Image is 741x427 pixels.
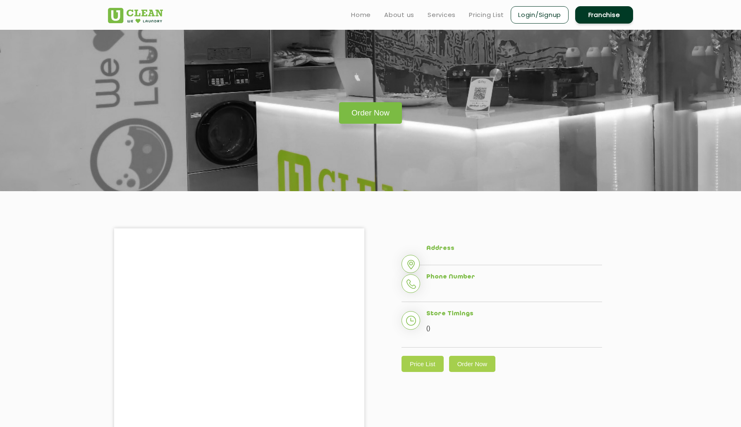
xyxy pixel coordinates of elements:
a: Services [428,10,456,20]
p: () [426,322,602,334]
a: Franchise [575,6,633,24]
h5: Phone Number [426,273,602,281]
a: About us [384,10,414,20]
img: UClean Laundry and Dry Cleaning [108,8,163,23]
a: Order Now [449,356,496,372]
a: Pricing List [469,10,504,20]
a: Home [351,10,371,20]
a: Price List [402,356,444,372]
a: Login/Signup [511,6,569,24]
a: Order Now [339,102,402,124]
h5: Store Timings [426,310,602,318]
h5: Address [426,245,602,252]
